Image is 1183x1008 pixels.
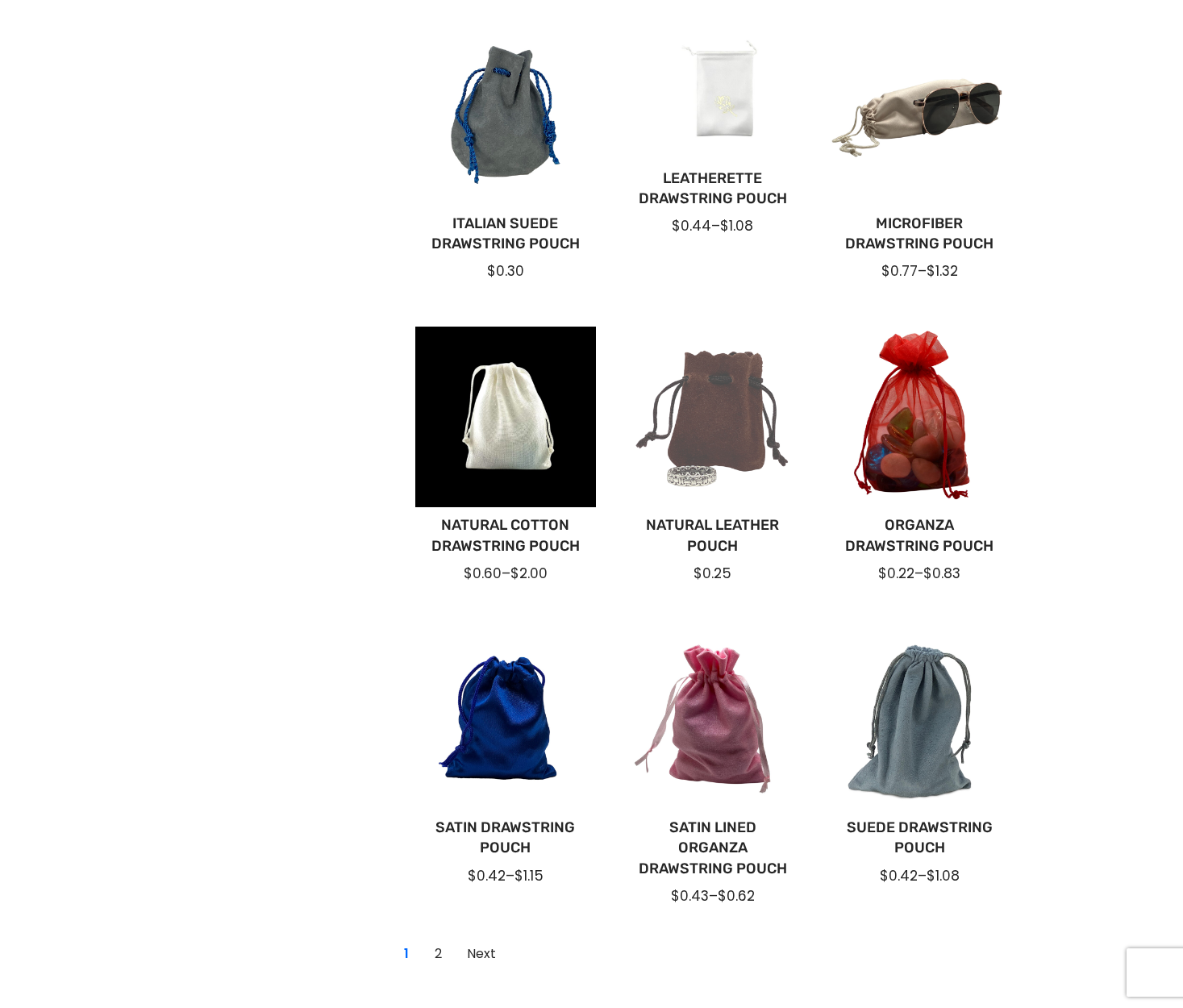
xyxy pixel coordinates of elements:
a: Leatherette Drawstring Pouch [635,169,790,209]
span: $0.43 [671,886,709,906]
a: Natural Leather Pouch [635,515,790,556]
div: $0.25 [635,564,790,583]
a: Go to Page 2 [458,941,505,967]
span: $0.44 [672,216,711,235]
div: – [635,216,790,235]
span: $0.22 [878,564,914,583]
div: – [428,866,584,885]
div: – [842,261,998,281]
span: $0.60 [464,564,502,583]
div: – [635,886,790,906]
div: – [842,564,998,583]
a: Satin Drawstring Pouch [428,818,584,858]
a: Organza Drawstring Pouch [842,515,998,556]
a: Microfiber Drawstring Pouch [842,214,998,254]
div: – [428,564,584,583]
a: Current Page, Page 1 [394,941,419,967]
span: $1.08 [720,216,753,235]
span: $0.42 [468,866,506,885]
span: $0.83 [923,564,960,583]
a: Suede Drawstring Pouch [842,818,998,858]
a: Natural Cotton Drawstring Pouch [428,515,584,556]
a: Satin Lined Organza Drawstring Pouch [635,818,790,879]
div: – [842,866,998,885]
a: Italian Suede Drawstring Pouch [428,214,584,254]
a: Go to Page 2 [426,941,452,967]
span: $0.77 [881,261,918,281]
span: $2.00 [510,564,548,583]
div: $0.30 [428,261,584,281]
span: $0.62 [718,886,755,906]
span: $1.32 [927,261,958,281]
nav: Page navigation [390,938,508,970]
span: $0.42 [880,866,918,885]
span: $1.08 [927,866,960,885]
span: $1.15 [514,866,544,885]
